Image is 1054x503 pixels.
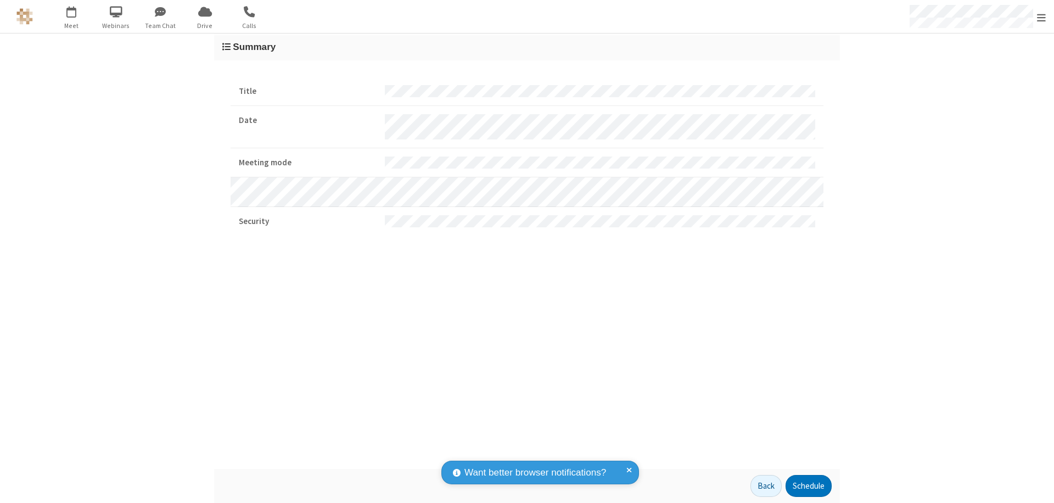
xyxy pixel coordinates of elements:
span: Summary [233,41,276,52]
span: Want better browser notifications? [464,466,606,480]
iframe: Chat [1027,474,1046,495]
span: Team Chat [140,21,181,31]
button: Schedule [786,475,832,497]
span: Drive [184,21,226,31]
span: Calls [229,21,270,31]
strong: Security [239,215,377,228]
button: Back [750,475,782,497]
span: Webinars [96,21,137,31]
strong: Title [239,85,377,98]
span: Meet [51,21,92,31]
strong: Meeting mode [239,157,377,169]
strong: Date [239,114,377,127]
img: QA Selenium DO NOT DELETE OR CHANGE [16,8,33,25]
